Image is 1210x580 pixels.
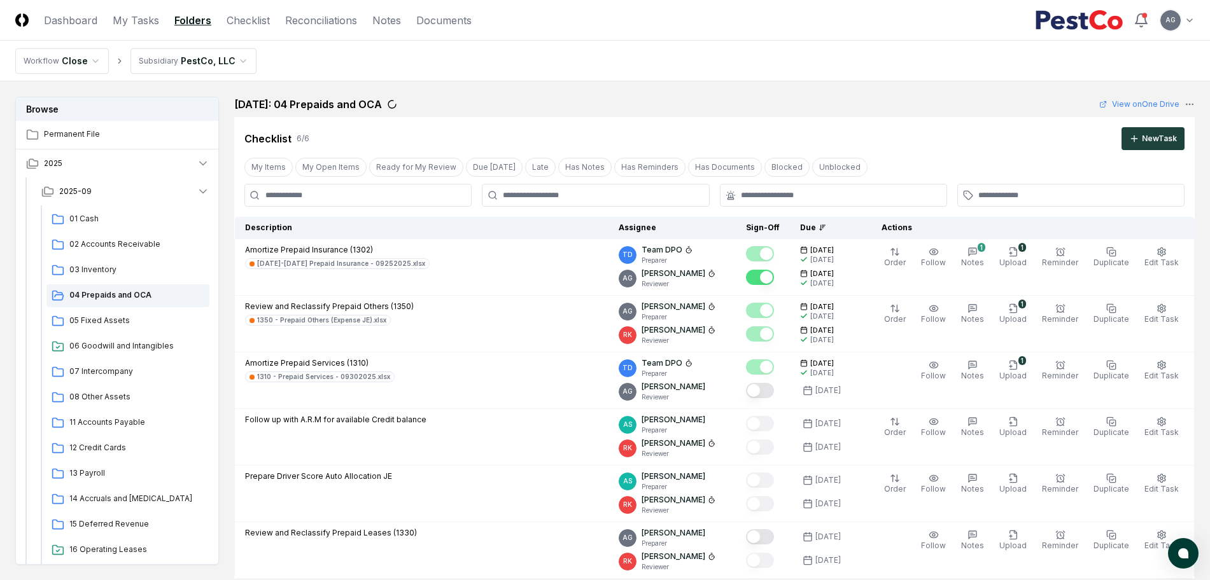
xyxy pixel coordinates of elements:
span: AG [623,273,633,283]
h2: [DATE]: 04 Prepaids and OCA [234,97,382,112]
button: NewTask [1122,127,1185,150]
span: RK [623,330,632,340]
button: Reminder [1039,357,1081,384]
a: 05 Fixed Assets [46,310,209,333]
button: atlas-launcher [1168,538,1199,569]
div: [DATE] [810,312,834,321]
span: Duplicate [1094,371,1129,380]
div: [DATE] [815,498,841,509]
button: Follow [918,244,948,271]
a: Dashboard [44,13,97,28]
div: [DATE] [810,279,834,288]
span: TD [623,250,633,259]
button: Notes [959,471,987,497]
a: Permanent File [16,121,220,149]
span: Reminder [1042,258,1078,267]
button: AG [1159,9,1182,32]
button: Mark complete [746,439,774,455]
span: Notes [961,427,984,437]
span: Reminder [1042,541,1078,550]
span: Order [884,258,906,267]
p: Reviewer [642,449,715,459]
button: Edit Task [1142,244,1181,271]
span: RK [623,500,632,509]
button: Follow [918,414,948,441]
button: Has Notes [558,158,612,177]
span: 13 Payroll [69,467,204,479]
button: Follow [918,471,948,497]
button: 1Upload [997,301,1029,328]
span: AG [623,307,633,316]
span: Duplicate [1094,484,1129,494]
span: Upload [999,541,1027,550]
span: [DATE] [810,245,834,255]
span: 04 Prepaids and OCA [69,289,204,301]
p: Follow up with A.R.M for available Credit balance [245,414,426,425]
p: [PERSON_NAME] [642,438,705,449]
th: Assignee [609,217,736,239]
span: Follow [921,541,946,550]
div: Due [800,222,851,233]
p: Reviewer [642,336,715,345]
span: Notes [961,484,984,494]
div: 1 [1018,243,1026,252]
button: Edit Task [1142,357,1181,384]
span: AS [623,476,632,486]
a: 14 Accruals and [MEDICAL_DATA] [46,488,209,511]
p: Review and Reclassify Prepaid Others (1350) [245,301,414,312]
a: 15 Deferred Revenue [46,513,209,536]
div: [DATE] [815,474,841,486]
p: Amortize Prepaid Insurance (1302) [245,244,430,256]
span: Edit Task [1144,484,1179,494]
a: Notes [372,13,401,28]
p: Team DPO [642,357,682,369]
p: Preparer [642,369,693,378]
span: 02 Accounts Receivable [69,238,204,250]
button: 1Upload [997,357,1029,384]
button: Mark complete [746,383,774,398]
span: Follow [921,258,946,267]
span: AS [623,420,632,429]
div: [DATE] [810,368,834,378]
div: [DATE] [810,255,834,265]
span: Edit Task [1144,541,1179,550]
a: 06 Goodwill and Intangibles [46,335,209,358]
p: Preparer [642,539,705,548]
button: Reminder [1039,414,1081,441]
p: Preparer [642,312,715,322]
button: Order [882,244,908,271]
span: [DATE] [810,269,834,279]
button: Reminder [1039,301,1081,328]
div: [DATE] [810,335,834,345]
span: 2025 [44,158,62,169]
div: 1310 - Prepaid Services - 09302025.xlsx [257,372,390,382]
p: Team DPO [642,244,682,256]
a: 01 Cash [46,208,209,231]
img: PestCo logo [1035,10,1123,31]
button: Duplicate [1091,244,1132,271]
span: Follow [921,371,946,380]
span: Upload [999,371,1027,380]
p: Review and Reclassify Prepaid Leases (1330) [245,527,417,539]
button: Notes [959,527,987,554]
a: [DATE]-[DATE] Prepaid Insurance - 09252025.xlsx [245,258,430,269]
button: 1Upload [997,244,1029,271]
th: Sign-Off [736,217,790,239]
span: Edit Task [1144,258,1179,267]
span: Order [884,484,906,494]
span: 01 Cash [69,213,204,224]
a: Reconciliations [285,13,357,28]
button: Duplicate [1091,301,1132,328]
span: Edit Task [1144,371,1179,380]
span: Reminder [1042,371,1078,380]
div: 1350 - Prepaid Others (Expense JE).xlsx [257,315,386,325]
button: Duplicate [1091,357,1132,384]
button: Edit Task [1142,301,1181,328]
span: Upload [999,484,1027,494]
button: Has Documents [688,158,762,177]
span: Duplicate [1094,314,1129,324]
span: Upload [999,258,1027,267]
span: RK [623,556,632,566]
button: Order [882,301,908,328]
span: 05 Fixed Assets [69,315,204,326]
